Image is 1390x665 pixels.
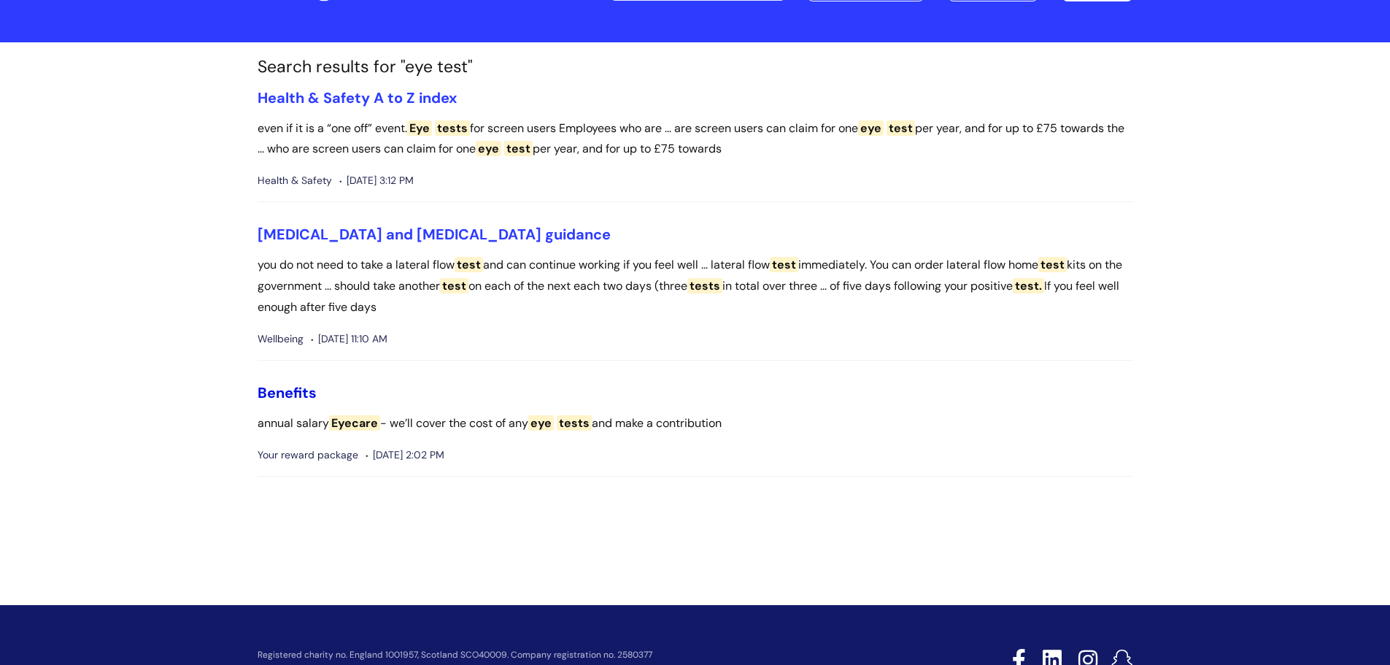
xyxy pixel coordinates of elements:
span: tests [435,120,470,136]
span: test. [1013,278,1044,293]
span: Health & Safety [258,172,332,190]
span: Wellbeing [258,330,304,348]
p: you do not need to take a lateral flow and can continue working if you feel well ... lateral flow... [258,255,1133,318]
span: Eyecare [329,415,380,431]
span: Your reward package [258,446,358,464]
a: Health & Safety A to Z index [258,88,457,107]
span: test [440,278,468,293]
span: test [504,141,533,156]
span: eye [476,141,501,156]
span: test [1038,257,1067,272]
span: eye [858,120,884,136]
span: test [770,257,798,272]
span: tests [557,415,592,431]
a: [MEDICAL_DATA] and [MEDICAL_DATA] guidance [258,225,611,244]
p: annual salary - we’ll cover the cost of any and make a contribution [258,413,1133,434]
span: eye [528,415,554,431]
h1: Search results for "eye test" [258,57,1133,77]
span: [DATE] 3:12 PM [339,172,414,190]
span: tests [687,278,722,293]
p: even if it is a “one off” event. for screen users Employees who are ... are screen users can clai... [258,118,1133,161]
span: [DATE] 11:10 AM [311,330,387,348]
span: test [887,120,915,136]
a: Benefits [258,383,317,402]
p: Registered charity no. England 1001957, Scotland SCO40009. Company registration no. 2580377 [258,650,908,660]
span: Eye [407,120,432,136]
span: test [455,257,483,272]
span: [DATE] 2:02 PM [366,446,444,464]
